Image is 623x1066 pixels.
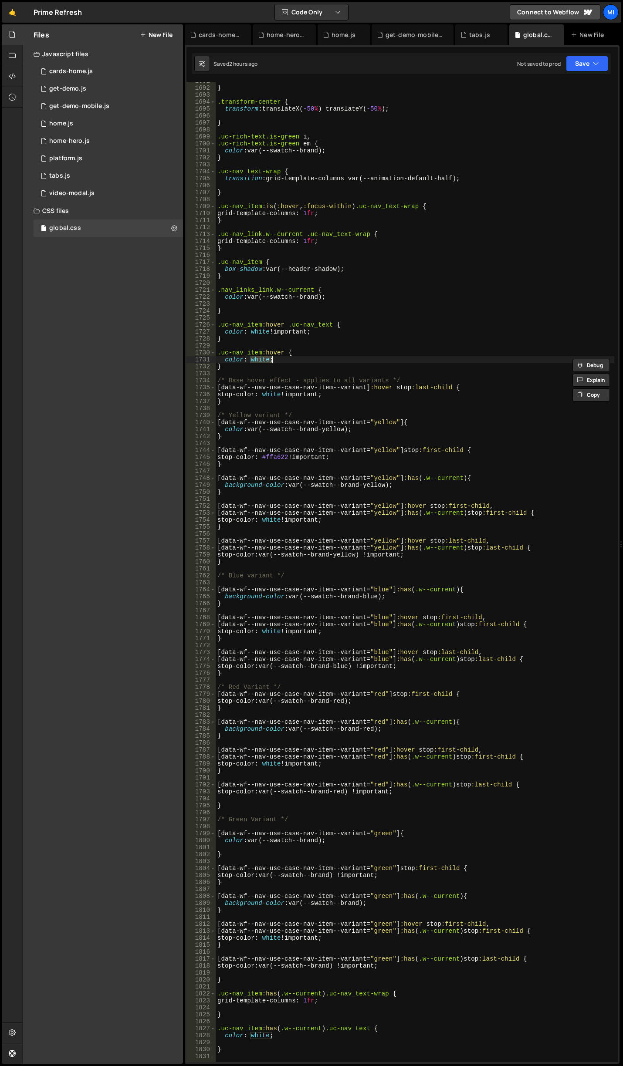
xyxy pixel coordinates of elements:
[186,844,216,851] div: 1801
[186,795,216,802] div: 1794
[34,185,183,202] div: 16983/47444.js
[186,203,216,210] div: 1709
[186,886,216,893] div: 1807
[186,969,216,976] div: 1819
[186,788,216,795] div: 1793
[186,328,216,335] div: 1727
[186,391,216,398] div: 1736
[186,523,216,530] div: 1755
[186,182,216,189] div: 1706
[186,224,216,231] div: 1712
[572,388,610,401] button: Copy
[469,30,490,39] div: tabs.js
[186,649,216,656] div: 1773
[186,663,216,670] div: 1775
[186,342,216,349] div: 1729
[186,1025,216,1032] div: 1827
[186,503,216,509] div: 1752
[186,349,216,356] div: 1730
[49,67,93,75] div: cards-home.js
[186,370,216,377] div: 1733
[34,80,183,98] div: 16983/46692.js
[186,530,216,537] div: 1756
[186,677,216,684] div: 1777
[186,398,216,405] div: 1737
[186,238,216,245] div: 1714
[34,98,183,115] div: 16983/46693.js
[186,447,216,454] div: 1744
[186,760,216,767] div: 1789
[186,781,216,788] div: 1792
[510,4,600,20] a: Connect to Webflow
[186,1039,216,1046] div: 1829
[186,126,216,133] div: 1698
[186,955,216,962] div: 1817
[571,30,607,39] div: New File
[186,614,216,621] div: 1768
[186,934,216,941] div: 1814
[229,60,258,67] div: 2 hours ago
[186,907,216,914] div: 1810
[186,154,216,161] div: 1702
[186,196,216,203] div: 1708
[186,990,216,997] div: 1822
[186,837,216,844] div: 1800
[186,579,216,586] div: 1763
[34,167,183,185] div: 16983/46734.js
[186,419,216,426] div: 1740
[34,7,82,17] div: Prime Refresh
[186,586,216,593] div: 1764
[186,823,216,830] div: 1798
[34,115,183,132] div: 16983/46578.js
[186,412,216,419] div: 1739
[49,189,95,197] div: video-modal.js
[186,983,216,990] div: 1821
[186,865,216,872] div: 1804
[186,921,216,928] div: 1812
[34,30,49,40] h2: Files
[186,572,216,579] div: 1762
[186,147,216,154] div: 1701
[603,4,619,20] a: Mi
[186,287,216,293] div: 1721
[186,356,216,363] div: 1731
[23,202,183,219] div: CSS files
[186,739,216,746] div: 1786
[186,607,216,614] div: 1767
[186,551,216,558] div: 1759
[186,105,216,112] div: 1695
[386,30,443,39] div: get-demo-mobile.js
[332,30,356,39] div: home.js
[186,259,216,266] div: 1717
[186,767,216,774] div: 1790
[186,705,216,712] div: 1781
[186,1032,216,1039] div: 1828
[186,489,216,496] div: 1750
[49,224,81,232] div: global.css
[186,691,216,698] div: 1779
[186,1018,216,1025] div: 1826
[186,300,216,307] div: 1723
[186,1046,216,1053] div: 1830
[34,150,183,167] div: 16983/46739.js
[186,273,216,280] div: 1719
[34,63,183,80] div: 16983/47432.js
[186,725,216,732] div: 1784
[186,280,216,287] div: 1720
[517,60,561,67] div: Not saved to prod
[275,4,348,20] button: Code Only
[186,941,216,948] div: 1815
[186,719,216,725] div: 1783
[186,168,216,175] div: 1704
[186,753,216,760] div: 1788
[566,56,608,71] button: Save
[186,335,216,342] div: 1728
[186,670,216,677] div: 1776
[186,746,216,753] div: 1787
[186,851,216,858] div: 1802
[186,732,216,739] div: 1785
[49,155,82,162] div: platform.js
[186,976,216,983] div: 1820
[186,245,216,252] div: 1715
